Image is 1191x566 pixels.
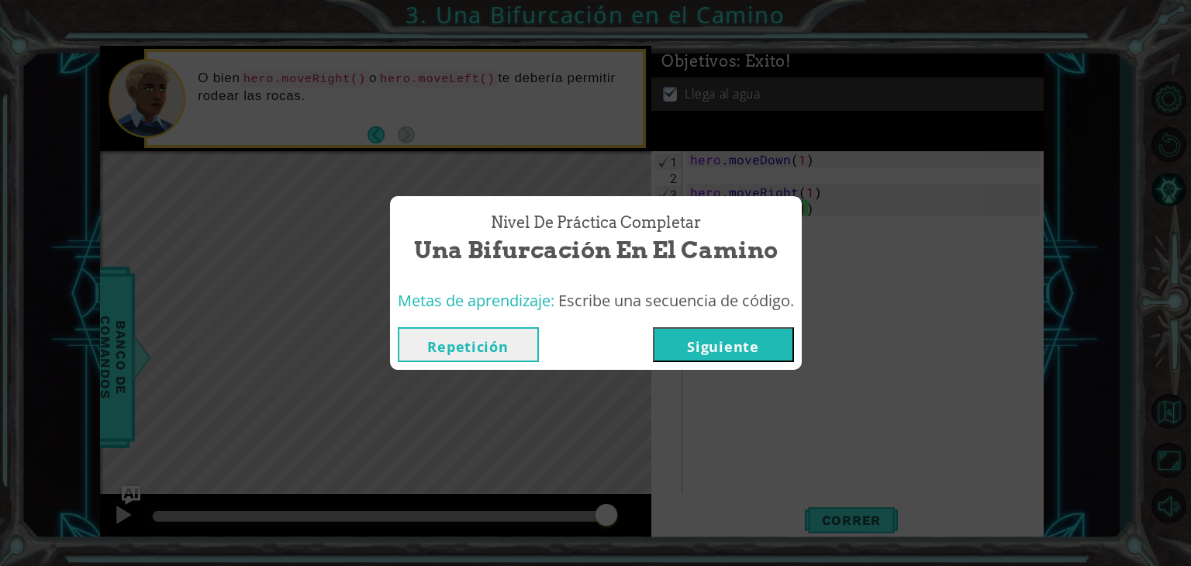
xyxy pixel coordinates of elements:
[491,212,701,234] span: Nivel de Práctica Completar
[398,290,554,311] span: Metas de aprendizaje:
[558,290,794,311] span: Escribe una secuencia de código.
[398,327,539,362] button: Repetición
[653,327,794,362] button: Siguiente
[414,233,778,267] span: Una Bifurcación en el Camino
